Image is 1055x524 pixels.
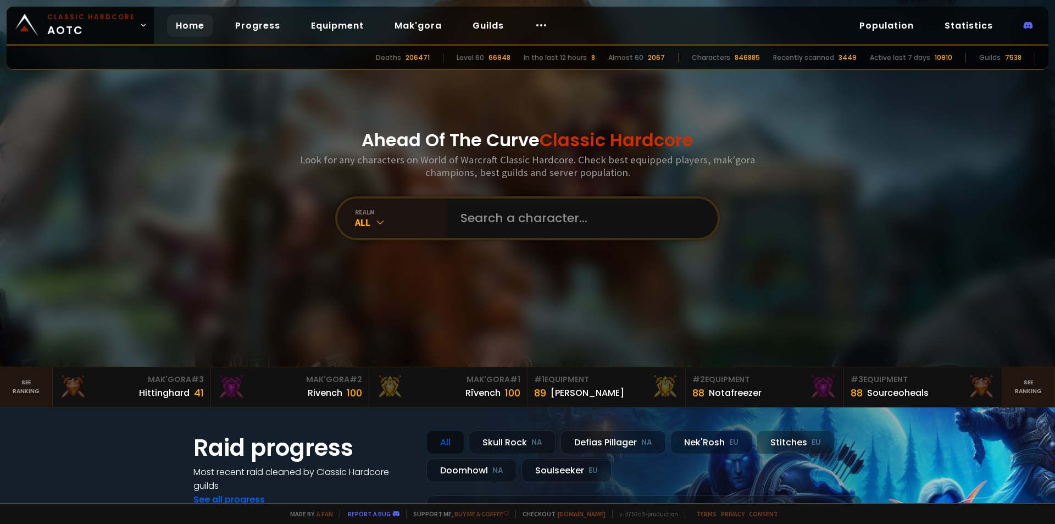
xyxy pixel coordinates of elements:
div: Rivench [308,386,342,400]
a: Seeranking [1002,367,1055,407]
div: Hittinghard [139,386,190,400]
a: Classic HardcoreAOTC [7,7,154,44]
div: All [355,216,447,229]
a: Report a bug [348,510,391,518]
a: Progress [226,14,289,37]
a: Equipment [302,14,373,37]
div: Defias Pillager [560,431,666,454]
div: Mak'Gora [59,374,204,385]
div: 100 [347,385,362,400]
small: EU [588,465,598,476]
small: NA [492,465,503,476]
div: All [426,431,464,454]
span: Checkout [515,510,606,518]
div: Almost 60 [608,53,643,63]
h4: Most recent raid cleaned by Classic Hardcore guilds [193,465,413,493]
div: [PERSON_NAME] [551,386,624,400]
small: Classic Hardcore [47,12,135,22]
span: AOTC [47,12,135,38]
div: Level 60 [457,53,484,63]
a: Population [851,14,923,37]
div: Equipment [851,374,995,385]
div: 100 [505,385,520,400]
div: 846885 [735,53,760,63]
div: Deaths [376,53,401,63]
div: Recently scanned [773,53,834,63]
span: Classic Hardcore [540,128,693,152]
div: 66948 [488,53,510,63]
div: Soulseeker [521,459,612,482]
div: 206471 [406,53,430,63]
small: NA [641,437,652,448]
span: # 1 [534,374,545,385]
a: #2Equipment88Notafreezer [686,367,844,407]
div: Characters [692,53,730,63]
h1: Raid progress [193,431,413,465]
span: # 3 [191,374,204,385]
div: Active last 7 days [870,53,930,63]
span: Made by [284,510,333,518]
div: 89 [534,385,546,400]
a: Mak'gora [386,14,451,37]
div: 3449 [839,53,857,63]
a: Mak'Gora#3Hittinghard41 [53,367,211,407]
div: Rîvench [465,386,501,400]
span: Support me, [406,510,509,518]
span: # 2 [349,374,362,385]
div: Nek'Rosh [670,431,752,454]
div: 10910 [935,53,952,63]
a: #3Equipment88Sourceoheals [844,367,1002,407]
h1: Ahead Of The Curve [362,127,693,153]
div: realm [355,208,447,216]
span: v. d752d5 - production [612,510,678,518]
a: Consent [749,510,778,518]
h3: Look for any characters on World of Warcraft Classic Hardcore. Check best equipped players, mak'g... [296,153,759,179]
a: [DOMAIN_NAME] [558,510,606,518]
div: Stitches [757,431,835,454]
small: NA [531,437,542,448]
div: Mak'Gora [218,374,362,385]
a: Terms [696,510,717,518]
a: Mak'Gora#2Rivench100 [211,367,369,407]
span: # 2 [692,374,705,385]
div: Equipment [534,374,679,385]
a: Mak'Gora#1Rîvench100 [369,367,527,407]
div: 8 [591,53,595,63]
div: In the last 12 hours [524,53,587,63]
input: Search a character... [454,198,704,238]
div: 41 [194,385,204,400]
a: Privacy [721,510,745,518]
a: Statistics [936,14,1002,37]
div: Notafreezer [709,386,762,400]
span: # 3 [851,374,863,385]
div: Mak'Gora [376,374,520,385]
a: See all progress [193,493,265,506]
div: Sourceoheals [867,386,929,400]
div: Doomhowl [426,459,517,482]
div: Equipment [692,374,837,385]
a: a fan [316,510,333,518]
a: Home [167,14,213,37]
span: # 1 [510,374,520,385]
a: Buy me a coffee [454,510,509,518]
small: EU [812,437,821,448]
div: 88 [692,385,704,400]
div: Guilds [979,53,1001,63]
small: EU [729,437,738,448]
div: 88 [851,385,863,400]
div: Skull Rock [469,431,556,454]
div: 2067 [648,53,665,63]
a: Guilds [464,14,513,37]
div: 7538 [1005,53,1021,63]
a: #1Equipment89[PERSON_NAME] [527,367,686,407]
